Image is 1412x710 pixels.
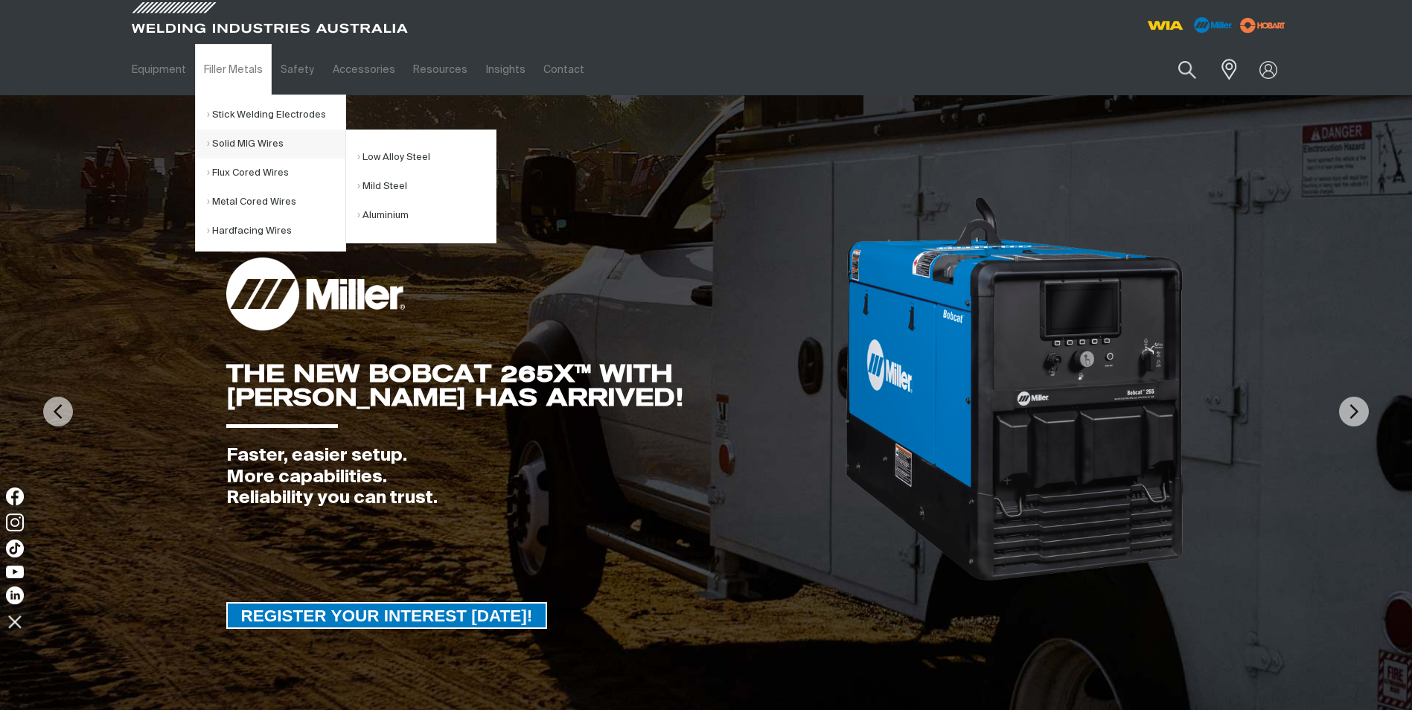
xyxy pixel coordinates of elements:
img: Facebook [6,487,24,505]
a: Filler Metals [195,44,272,95]
div: Faster, easier setup. More capabilities. Reliability you can trust. [226,445,844,509]
a: Stick Welding Electrodes [207,100,345,129]
a: Equipment [123,44,195,95]
a: Flux Cored Wires [207,159,345,188]
a: Metal Cored Wires [207,188,345,217]
div: THE NEW BOBCAT 265X™ WITH [PERSON_NAME] HAS ARRIVED! [226,362,844,409]
span: REGISTER YOUR INTEREST [DATE]! [228,602,546,629]
nav: Main [123,44,998,95]
img: TikTok [6,540,24,557]
img: hide socials [2,609,28,634]
a: Safety [272,44,323,95]
img: YouTube [6,566,24,578]
img: LinkedIn [6,586,24,604]
img: PrevArrow [43,397,73,426]
ul: Filler Metals Submenu [195,95,346,252]
a: Accessories [324,44,404,95]
a: Contact [534,44,593,95]
a: Resources [404,44,476,95]
img: Instagram [6,514,24,531]
a: Low Alloy Steel [357,143,496,172]
a: Solid MIG Wires [207,129,345,159]
button: Search products [1162,52,1213,87]
ul: Solid MIG Wires Submenu [345,129,496,243]
a: Hardfacing Wires [207,217,345,246]
a: Aluminium [357,201,496,230]
a: Insights [476,44,534,95]
input: Product name or item number... [1143,52,1212,87]
img: NextArrow [1339,397,1369,426]
a: Mild Steel [357,172,496,201]
img: miller [1236,14,1290,36]
a: REGISTER YOUR INTEREST TODAY! [226,602,548,629]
